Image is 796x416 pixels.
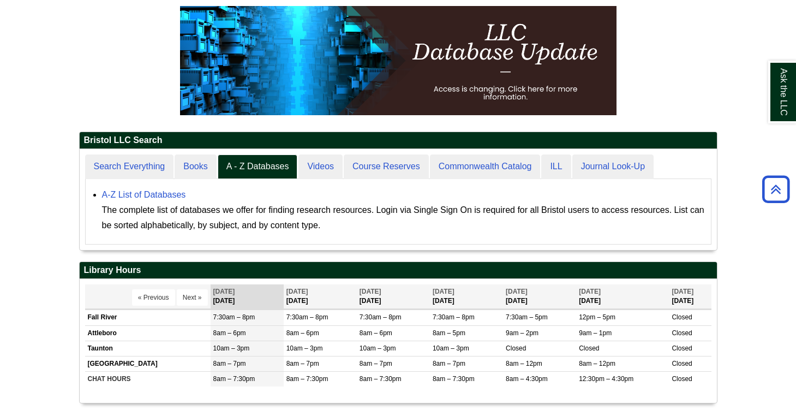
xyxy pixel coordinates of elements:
[579,329,612,337] span: 9am – 1pm
[430,154,541,179] a: Commonwealth Catalog
[85,356,211,371] td: [GEOGRAPHIC_DATA]
[503,284,576,309] th: [DATE]
[672,360,692,367] span: Closed
[433,375,475,383] span: 8am – 7:30pm
[286,375,328,383] span: 8am – 7:30pm
[175,154,216,179] a: Books
[298,154,343,179] a: Videos
[433,313,475,321] span: 7:30am – 8pm
[344,154,429,179] a: Course Reserves
[211,284,284,309] th: [DATE]
[85,341,211,356] td: Taunton
[579,360,615,367] span: 8am – 12pm
[576,284,669,309] th: [DATE]
[213,360,246,367] span: 8am – 7pm
[360,288,381,295] span: [DATE]
[572,154,654,179] a: Journal Look-Up
[213,344,250,352] span: 10am – 3pm
[672,288,693,295] span: [DATE]
[579,288,601,295] span: [DATE]
[360,313,402,321] span: 7:30am – 8pm
[286,344,323,352] span: 10am – 3pm
[672,313,692,321] span: Closed
[213,313,255,321] span: 7:30am – 8pm
[213,288,235,295] span: [DATE]
[669,284,711,309] th: [DATE]
[360,329,392,337] span: 8am – 6pm
[286,288,308,295] span: [DATE]
[433,344,469,352] span: 10am – 3pm
[541,154,571,179] a: ILL
[80,132,717,149] h2: Bristol LLC Search
[506,329,538,337] span: 9am – 2pm
[102,203,705,233] div: The complete list of databases we offer for finding research resources. Login via Single Sign On ...
[132,289,175,306] button: « Previous
[672,375,692,383] span: Closed
[284,284,357,309] th: [DATE]
[672,329,692,337] span: Closed
[506,288,528,295] span: [DATE]
[180,6,617,115] img: HTML tutorial
[286,329,319,337] span: 8am – 6pm
[360,375,402,383] span: 8am – 7:30pm
[433,329,465,337] span: 8am – 5pm
[213,329,246,337] span: 8am – 6pm
[672,344,692,352] span: Closed
[85,154,174,179] a: Search Everything
[506,375,548,383] span: 8am – 4:30pm
[433,288,454,295] span: [DATE]
[360,344,396,352] span: 10am – 3pm
[213,375,255,383] span: 8am – 7:30pm
[102,190,186,199] a: A-Z List of Databases
[430,284,503,309] th: [DATE]
[506,313,548,321] span: 7:30am – 5pm
[286,360,319,367] span: 8am – 7pm
[579,344,599,352] span: Closed
[506,344,526,352] span: Closed
[579,375,633,383] span: 12:30pm – 4:30pm
[433,360,465,367] span: 8am – 7pm
[85,310,211,325] td: Fall River
[360,360,392,367] span: 8am – 7pm
[85,372,211,387] td: CHAT HOURS
[80,262,717,279] h2: Library Hours
[357,284,430,309] th: [DATE]
[218,154,298,179] a: A - Z Databases
[758,182,793,197] a: Back to Top
[286,313,328,321] span: 7:30am – 8pm
[177,289,208,306] button: Next »
[506,360,542,367] span: 8am – 12pm
[579,313,615,321] span: 12pm – 5pm
[85,325,211,341] td: Attleboro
